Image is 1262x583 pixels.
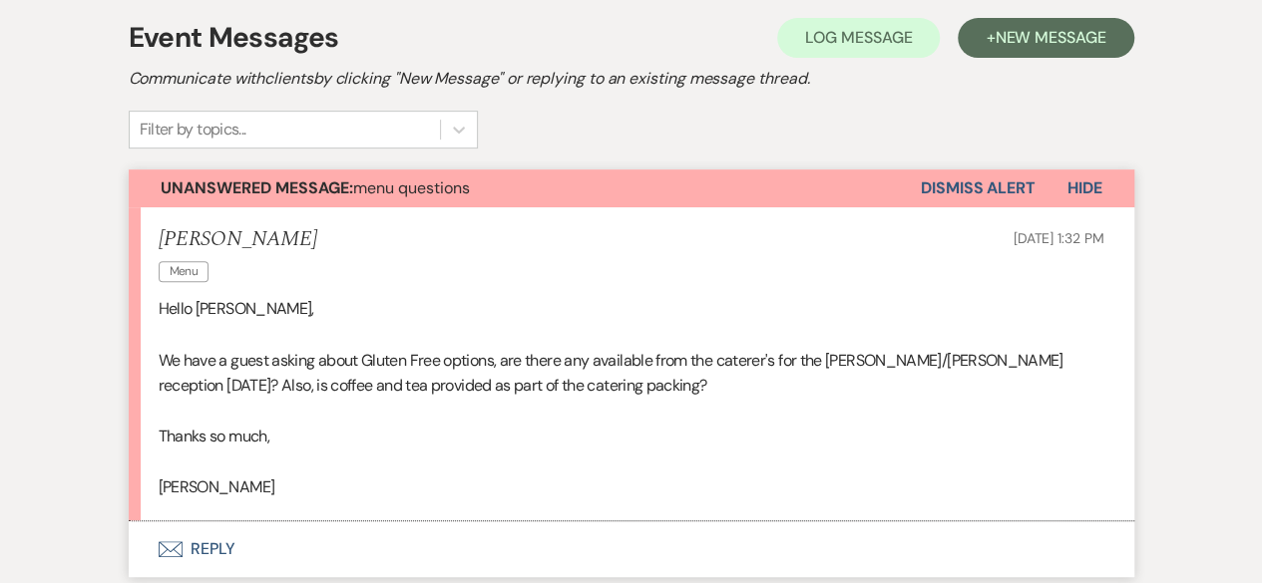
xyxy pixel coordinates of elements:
[161,177,470,198] span: menu questions
[159,424,1104,449] p: Thanks so much,
[995,27,1105,48] span: New Message
[159,296,1104,322] p: Hello [PERSON_NAME],
[958,18,1133,58] button: +New Message
[129,169,921,207] button: Unanswered Message:menu questions
[1036,169,1134,207] button: Hide
[159,348,1104,399] p: We have a guest asking about Gluten Free options, are there any available from the caterer's for ...
[129,521,1134,577] button: Reply
[159,474,1104,500] p: [PERSON_NAME]
[805,27,912,48] span: Log Message
[921,169,1036,207] button: Dismiss Alert
[129,67,1134,91] h2: Communicate with clients by clicking "New Message" or replying to an existing message thread.
[129,17,339,59] h1: Event Messages
[1013,229,1103,247] span: [DATE] 1:32 PM
[161,177,353,198] strong: Unanswered Message:
[159,261,209,282] span: Menu
[159,227,317,252] h5: [PERSON_NAME]
[140,118,246,142] div: Filter by topics...
[1067,177,1102,198] span: Hide
[777,18,940,58] button: Log Message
